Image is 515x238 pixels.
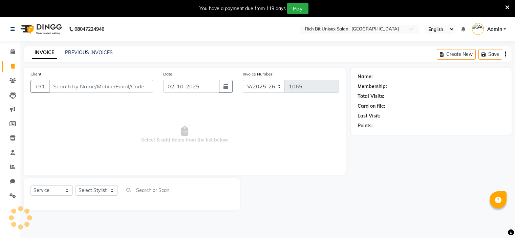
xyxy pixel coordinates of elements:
img: Admin [472,23,484,35]
b: 08047224946 [74,20,104,39]
div: Last Visit: [358,112,380,120]
div: You have a payment due from 119 days [199,5,286,12]
label: Client [30,71,41,77]
label: Invoice Number [243,71,272,77]
div: Membership: [358,83,387,90]
div: Card on file: [358,103,385,110]
a: PREVIOUS INVOICES [65,49,113,56]
button: Create New [437,49,476,60]
input: Search by Name/Mobile/Email/Code [49,80,153,93]
button: Pay [287,3,308,14]
label: Date [163,71,172,77]
button: +91 [30,80,49,93]
div: Points: [358,122,373,129]
span: Admin [487,26,502,33]
img: logo [17,20,64,39]
span: Select & add items from the list below [30,101,339,169]
div: Total Visits: [358,93,384,100]
a: INVOICE [32,47,57,59]
div: Name: [358,73,373,80]
input: Search or Scan [123,185,233,195]
iframe: chat widget [487,211,508,231]
button: Save [478,49,502,60]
